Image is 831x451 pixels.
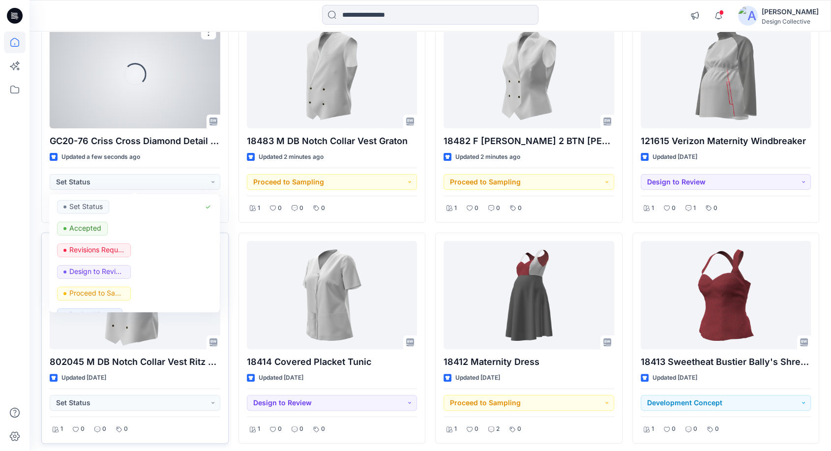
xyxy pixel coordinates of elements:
[762,18,819,25] div: Design Collective
[641,20,811,128] a: 121615 Verizon Maternity Windbreaker
[715,424,719,434] p: 0
[258,424,260,434] p: 1
[259,152,324,162] p: Updated 2 minutes ago
[247,20,417,128] a: 18483 M DB Notch Collar Vest Graton
[496,424,500,434] p: 2
[321,424,325,434] p: 0
[247,134,417,148] p: 18483 M DB Notch Collar Vest Graton
[672,203,676,213] p: 0
[652,424,654,434] p: 1
[258,203,260,213] p: 1
[653,373,697,383] p: Updated [DATE]
[652,203,654,213] p: 1
[641,241,811,349] a: 18413 Sweetheat Bustier Bally's Shreveport
[69,243,124,256] p: Revisions Requested
[444,241,614,349] a: 18412 Maternity Dress
[454,203,457,213] p: 1
[475,203,478,213] p: 0
[693,203,696,213] p: 1
[475,424,478,434] p: 0
[299,424,303,434] p: 0
[61,373,106,383] p: Updated [DATE]
[81,424,85,434] p: 0
[496,203,500,213] p: 0
[455,373,500,383] p: Updated [DATE]
[693,424,697,434] p: 0
[278,424,282,434] p: 0
[50,134,220,148] p: GC20-76 Criss Cross Diamond Detail Modern Blouse LS
[321,203,325,213] p: 0
[61,152,140,162] p: Updated a few seconds ago
[455,152,520,162] p: Updated 2 minutes ago
[124,424,128,434] p: 0
[69,200,103,212] p: Set Status
[259,373,303,383] p: Updated [DATE]
[69,308,116,321] p: Design Library
[69,265,124,277] p: Design to Review
[50,355,220,369] p: 802045 M DB Notch Collar Vest Ritz Carlton [GEOGRAPHIC_DATA]
[672,424,676,434] p: 0
[299,203,303,213] p: 0
[641,134,811,148] p: 121615 Verizon Maternity Windbreaker
[444,134,614,148] p: 18482 F [PERSON_NAME] 2 BTN [PERSON_NAME]
[69,286,124,299] p: Proceed to Sampling
[247,241,417,349] a: 18414 Covered Placket Tunic
[653,152,697,162] p: Updated [DATE]
[102,424,106,434] p: 0
[517,424,521,434] p: 0
[60,424,63,434] p: 1
[762,6,819,18] div: [PERSON_NAME]
[278,203,282,213] p: 0
[444,20,614,128] a: 18482 F DB VEST 2 BTN Graton
[641,355,811,369] p: 18413 Sweetheat Bustier Bally's Shreveport
[69,221,101,234] p: Accepted
[738,6,758,26] img: avatar
[247,355,417,369] p: 18414 Covered Placket Tunic
[518,203,522,213] p: 0
[713,203,717,213] p: 0
[454,424,457,434] p: 1
[444,355,614,369] p: 18412 Maternity Dress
